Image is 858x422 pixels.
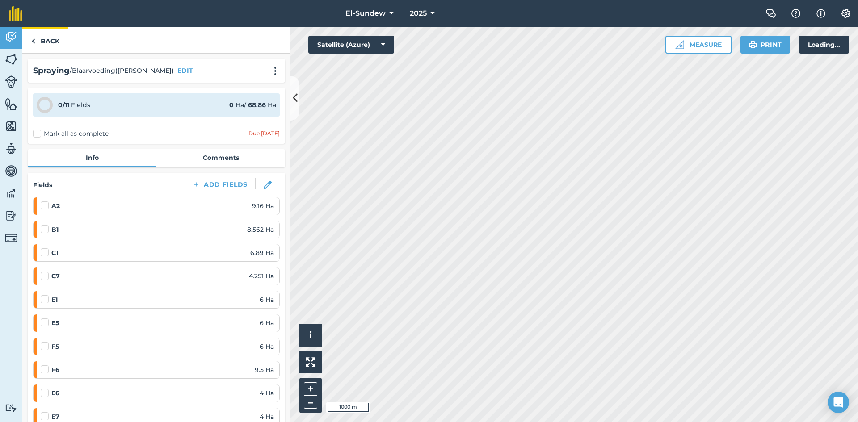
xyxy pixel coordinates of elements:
a: Back [22,27,68,53]
strong: B1 [51,225,59,234]
span: 6.89 Ha [250,248,274,258]
img: A question mark icon [791,9,801,18]
img: svg+xml;base64,PHN2ZyB4bWxucz0iaHR0cDovL3d3dy53My5vcmcvMjAwMC9zdmciIHdpZHRoPSI5IiBoZWlnaHQ9IjI0Ii... [31,36,35,46]
img: svg+xml;base64,PHN2ZyB4bWxucz0iaHR0cDovL3d3dy53My5vcmcvMjAwMC9zdmciIHdpZHRoPSI1NiIgaGVpZ2h0PSI2MC... [5,53,17,66]
button: + [304,382,317,396]
strong: 0 / 11 [58,101,69,109]
img: svg+xml;base64,PHN2ZyB3aWR0aD0iMTgiIGhlaWdodD0iMTgiIHZpZXdCb3g9IjAgMCAxOCAxOCIgZmlsbD0ibm9uZSIgeG... [264,181,272,189]
strong: E6 [51,388,59,398]
img: svg+xml;base64,PD94bWwgdmVyc2lvbj0iMS4wIiBlbmNvZGluZz0idXRmLTgiPz4KPCEtLSBHZW5lcmF0b3I6IEFkb2JlIE... [5,404,17,412]
strong: 68.86 [248,101,266,109]
div: Open Intercom Messenger [828,392,849,413]
strong: 0 [229,101,234,109]
button: Print [740,36,791,54]
h2: Spraying [33,64,70,77]
span: 6 Ha [260,318,274,328]
strong: E7 [51,412,59,422]
strong: A2 [51,201,60,211]
strong: E5 [51,318,59,328]
div: Ha / Ha [229,100,276,110]
img: svg+xml;base64,PD94bWwgdmVyc2lvbj0iMS4wIiBlbmNvZGluZz0idXRmLTgiPz4KPCEtLSBHZW5lcmF0b3I6IEFkb2JlIE... [5,209,17,222]
span: 6 Ha [260,342,274,351]
span: 8.562 Ha [247,225,274,234]
a: Comments [156,149,285,166]
span: i [309,330,312,341]
div: Loading... [799,36,849,54]
img: svg+xml;base64,PD94bWwgdmVyc2lvbj0iMS4wIiBlbmNvZGluZz0idXRmLTgiPz4KPCEtLSBHZW5lcmF0b3I6IEFkb2JlIE... [5,232,17,244]
button: i [299,324,322,347]
a: Info [28,149,156,166]
button: – [304,396,317,409]
span: 4 Ha [260,388,274,398]
img: svg+xml;base64,PD94bWwgdmVyc2lvbj0iMS4wIiBlbmNvZGluZz0idXRmLTgiPz4KPCEtLSBHZW5lcmF0b3I6IEFkb2JlIE... [5,187,17,200]
span: / Blaarvoeding([PERSON_NAME]) [70,66,174,75]
strong: C1 [51,248,58,258]
img: fieldmargin Logo [9,6,22,21]
span: 2025 [410,8,427,19]
button: Measure [665,36,732,54]
strong: E1 [51,295,58,305]
span: 4 Ha [260,412,274,422]
img: svg+xml;base64,PHN2ZyB4bWxucz0iaHR0cDovL3d3dy53My5vcmcvMjAwMC9zdmciIHdpZHRoPSIxNyIgaGVpZ2h0PSIxNy... [816,8,825,19]
img: svg+xml;base64,PHN2ZyB4bWxucz0iaHR0cDovL3d3dy53My5vcmcvMjAwMC9zdmciIHdpZHRoPSI1NiIgaGVpZ2h0PSI2MC... [5,97,17,111]
img: svg+xml;base64,PHN2ZyB4bWxucz0iaHR0cDovL3d3dy53My5vcmcvMjAwMC9zdmciIHdpZHRoPSI1NiIgaGVpZ2h0PSI2MC... [5,120,17,133]
span: 9.16 Ha [252,201,274,211]
strong: C7 [51,271,60,281]
span: 6 Ha [260,295,274,305]
span: 4.251 Ha [249,271,274,281]
strong: F6 [51,365,59,375]
label: Mark all as complete [33,129,109,138]
img: svg+xml;base64,PD94bWwgdmVyc2lvbj0iMS4wIiBlbmNvZGluZz0idXRmLTgiPz4KPCEtLSBHZW5lcmF0b3I6IEFkb2JlIE... [5,75,17,88]
img: svg+xml;base64,PD94bWwgdmVyc2lvbj0iMS4wIiBlbmNvZGluZz0idXRmLTgiPz4KPCEtLSBHZW5lcmF0b3I6IEFkb2JlIE... [5,142,17,155]
img: Two speech bubbles overlapping with the left bubble in the forefront [765,9,776,18]
img: svg+xml;base64,PD94bWwgdmVyc2lvbj0iMS4wIiBlbmNvZGluZz0idXRmLTgiPz4KPCEtLSBHZW5lcmF0b3I6IEFkb2JlIE... [5,30,17,44]
img: Four arrows, one pointing top left, one top right, one bottom right and the last bottom left [306,357,315,367]
div: Due [DATE] [248,130,280,137]
button: Add Fields [185,178,255,191]
img: svg+xml;base64,PHN2ZyB4bWxucz0iaHR0cDovL3d3dy53My5vcmcvMjAwMC9zdmciIHdpZHRoPSIyMCIgaGVpZ2h0PSIyNC... [270,67,281,75]
button: Satellite (Azure) [308,36,394,54]
img: svg+xml;base64,PD94bWwgdmVyc2lvbj0iMS4wIiBlbmNvZGluZz0idXRmLTgiPz4KPCEtLSBHZW5lcmF0b3I6IEFkb2JlIE... [5,164,17,178]
button: EDIT [177,66,193,75]
span: 9.5 Ha [255,365,274,375]
span: El-Sundew [345,8,386,19]
div: Fields [58,100,90,110]
strong: F5 [51,342,59,351]
img: svg+xml;base64,PHN2ZyB4bWxucz0iaHR0cDovL3d3dy53My5vcmcvMjAwMC9zdmciIHdpZHRoPSIxOSIgaGVpZ2h0PSIyNC... [749,39,757,50]
img: A cog icon [841,9,851,18]
img: Ruler icon [675,40,684,49]
h4: Fields [33,180,52,190]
